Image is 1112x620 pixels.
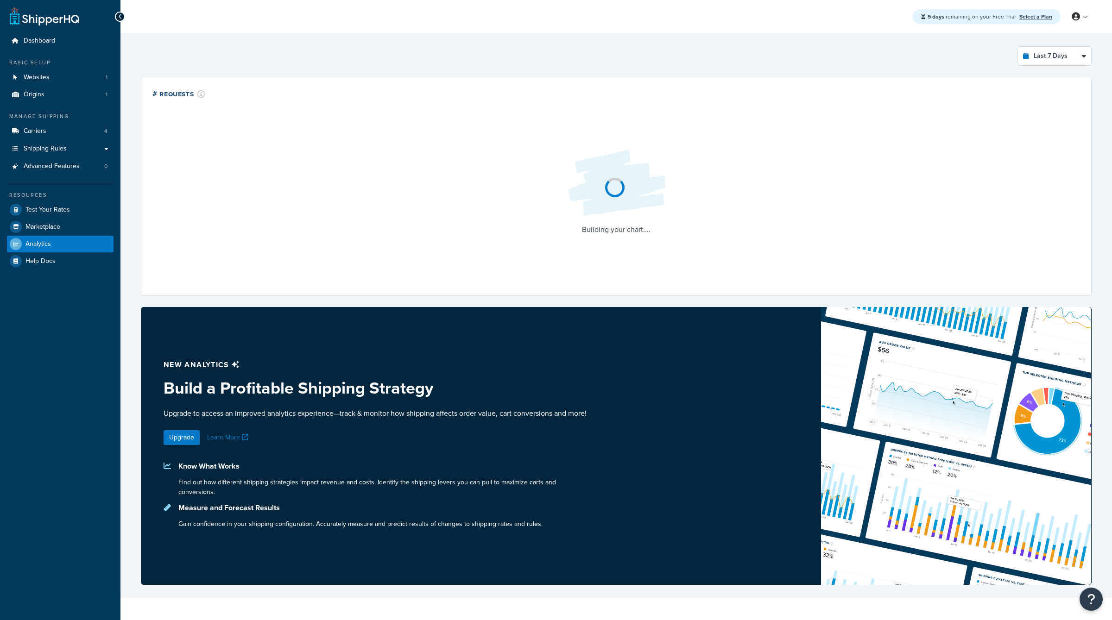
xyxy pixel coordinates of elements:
[7,69,114,86] a: Websites1
[152,88,205,99] div: # Requests
[164,408,594,419] p: Upgrade to access an improved analytics experience—track & monitor how shipping affects order val...
[178,519,543,529] p: Gain confidence in your shipping configuration. Accurately measure and predict results of changes...
[7,123,114,140] a: Carriers4
[24,37,55,45] span: Dashboard
[25,257,56,265] span: Help Docs
[7,201,114,218] a: Test Your Rates
[106,91,107,99] span: 1
[7,59,114,67] div: Basic Setup
[7,158,114,175] a: Advanced Features0
[24,163,80,170] span: Advanced Features
[207,432,251,442] a: Learn More
[24,91,44,99] span: Origins
[561,223,672,236] p: Building your chart....
[7,253,114,269] a: Help Docs
[7,86,114,103] a: Origins1
[106,74,107,81] span: 1
[178,460,594,473] p: Know What Works
[7,140,114,157] a: Shipping Rules
[7,86,114,103] li: Origins
[1019,13,1052,21] a: Select a Plan
[7,113,114,120] div: Manage Shipping
[7,219,114,235] a: Marketplace
[7,158,114,175] li: Advanced Features
[178,501,543,514] p: Measure and Forecast Results
[7,123,114,140] li: Carriers
[7,191,114,199] div: Resources
[104,127,107,135] span: 4
[25,206,70,214] span: Test Your Rates
[25,240,51,248] span: Analytics
[178,477,594,497] p: Find out how different shipping strategies impact revenue and costs. Identify the shipping levers...
[25,223,60,231] span: Marketplace
[24,74,50,81] span: Websites
[1080,588,1103,611] button: Open Resource Center
[164,430,200,445] a: Upgrade
[7,32,114,50] a: Dashboard
[928,13,944,21] strong: 5 days
[24,127,46,135] span: Carriers
[561,143,672,223] img: Loading...
[164,358,594,371] p: New analytics
[7,236,114,252] a: Analytics
[928,13,1017,21] span: remaining on your Free Trial
[7,69,114,86] li: Websites
[24,145,67,153] span: Shipping Rules
[104,163,107,170] span: 0
[164,379,594,397] h3: Build a Profitable Shipping Strategy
